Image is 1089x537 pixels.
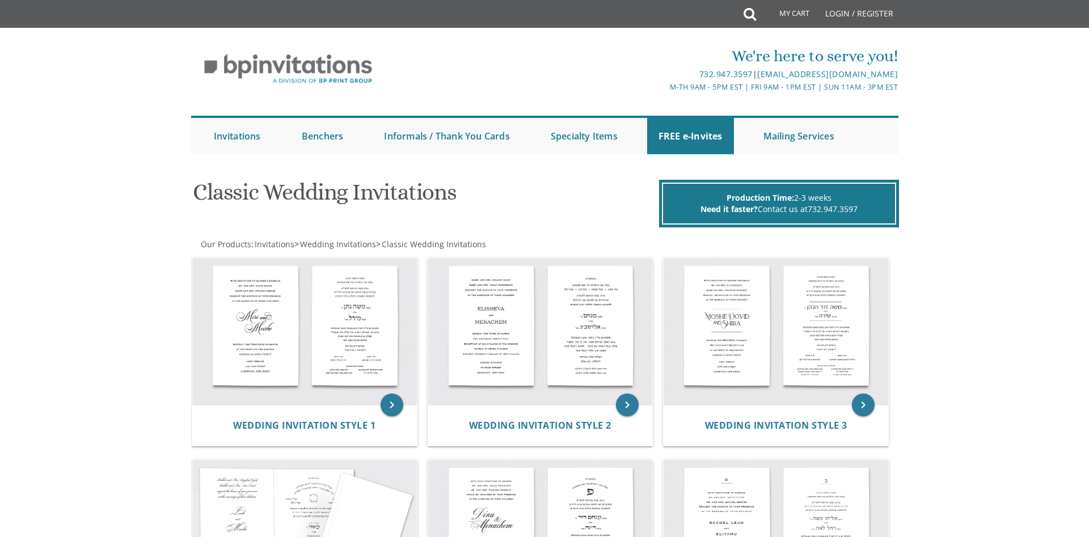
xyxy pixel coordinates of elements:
[191,239,545,250] div: :
[539,118,629,154] a: Specialty Items
[647,118,734,154] a: FREE e-Invites
[427,81,898,93] div: M-Th 9am - 5pm EST | Fri 9am - 1pm EST | Sun 11am - 3pm EST
[469,419,611,432] span: Wedding Invitation Style 2
[616,394,639,416] a: keyboard_arrow_right
[191,45,386,92] img: BP Invitation Loft
[727,192,794,203] span: Production Time:
[757,69,898,79] a: [EMAIL_ADDRESS][DOMAIN_NAME]
[700,204,758,214] span: Need it faster?
[202,118,272,154] a: Invitations
[427,45,898,67] div: We're here to serve you!
[290,118,355,154] a: Benchers
[233,420,375,431] a: Wedding Invitation Style 1
[428,258,653,405] img: Wedding Invitation Style 2
[699,69,753,79] a: 732.947.3597
[752,118,846,154] a: Mailing Services
[427,67,898,81] div: |
[381,394,403,416] a: keyboard_arrow_right
[233,419,375,432] span: Wedding Invitation Style 1
[255,239,294,250] span: Invitations
[373,118,521,154] a: Informals / Thank You Cards
[664,258,888,405] img: Wedding Invitation Style 3
[852,394,875,416] a: keyboard_arrow_right
[376,239,486,250] span: >
[200,239,251,250] a: Our Products
[193,180,656,213] h1: Classic Wedding Invitations
[662,183,896,225] div: 2-3 weeks Contact us at
[469,420,611,431] a: Wedding Invitation Style 2
[755,1,817,29] a: My Cart
[254,239,294,250] a: Invitations
[294,239,376,250] span: >
[381,239,486,250] a: Classic Wedding Invitations
[705,419,847,432] span: Wedding Invitation Style 3
[382,239,486,250] span: Classic Wedding Invitations
[192,258,417,405] img: Wedding Invitation Style 1
[300,239,376,250] span: Wedding Invitations
[705,420,847,431] a: Wedding Invitation Style 3
[808,204,858,214] a: 732.947.3597
[299,239,376,250] a: Wedding Invitations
